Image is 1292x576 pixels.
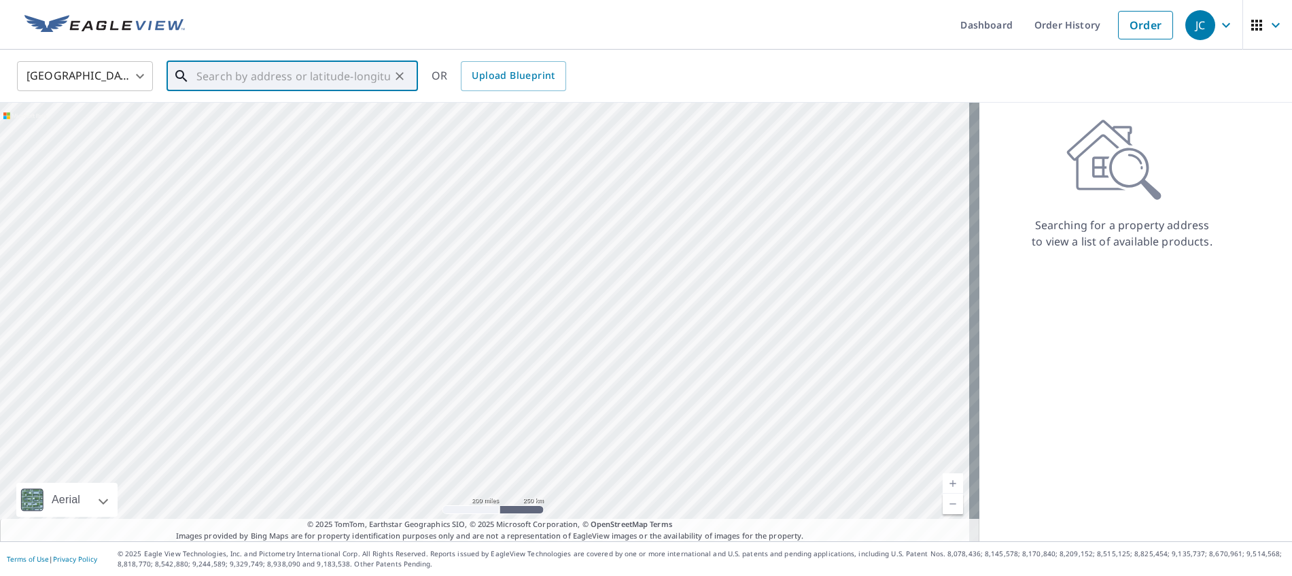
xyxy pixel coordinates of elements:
[17,57,153,95] div: [GEOGRAPHIC_DATA]
[432,61,566,91] div: OR
[650,519,672,529] a: Terms
[24,15,185,35] img: EV Logo
[7,555,97,563] p: |
[196,57,390,95] input: Search by address or latitude-longitude
[53,554,97,564] a: Privacy Policy
[1185,10,1215,40] div: JC
[390,67,409,86] button: Clear
[1118,11,1173,39] a: Order
[461,61,565,91] a: Upload Blueprint
[307,519,672,530] span: © 2025 TomTom, Earthstar Geographics SIO, © 2025 Microsoft Corporation, ©
[118,549,1285,569] p: © 2025 Eagle View Technologies, Inc. and Pictometry International Corp. All Rights Reserved. Repo...
[48,483,84,517] div: Aerial
[16,483,118,517] div: Aerial
[943,473,963,494] a: Current Level 5, Zoom In
[1031,217,1213,250] p: Searching for a property address to view a list of available products.
[472,67,555,84] span: Upload Blueprint
[7,554,49,564] a: Terms of Use
[943,494,963,514] a: Current Level 5, Zoom Out
[591,519,648,529] a: OpenStreetMap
